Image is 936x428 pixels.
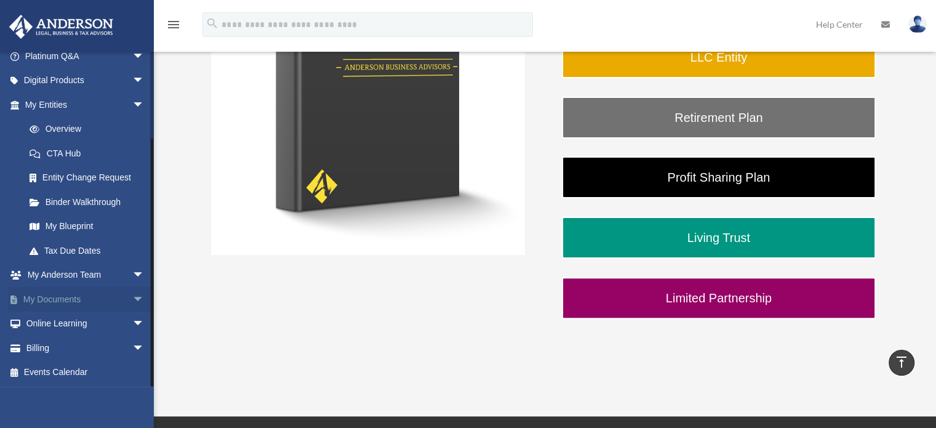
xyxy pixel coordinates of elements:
i: vertical_align_top [894,355,909,369]
a: LLC Entity [562,36,876,78]
img: Anderson Advisors Platinum Portal [6,15,117,39]
span: arrow_drop_down [132,336,157,361]
a: Billingarrow_drop_down [9,336,163,360]
a: Tax Due Dates [17,238,163,263]
a: My Anderson Teamarrow_drop_down [9,263,163,288]
i: search [206,17,219,30]
a: menu [166,22,181,32]
a: My Blueprint [17,214,163,239]
img: User Pic [908,15,927,33]
span: arrow_drop_down [132,312,157,337]
a: Binder Walkthrough [17,190,157,214]
a: Events Calendar [9,360,163,385]
a: CTA Hub [17,141,163,166]
span: arrow_drop_down [132,263,157,288]
span: arrow_drop_down [132,68,157,94]
i: menu [166,17,181,32]
a: Online Learningarrow_drop_down [9,312,163,336]
a: Limited Partnership [562,277,876,319]
a: Profit Sharing Plan [562,156,876,198]
a: Retirement Plan [562,97,876,139]
a: Digital Productsarrow_drop_down [9,68,163,93]
a: Living Trust [562,217,876,259]
a: My Documentsarrow_drop_down [9,287,163,312]
a: Platinum Q&Aarrow_drop_down [9,44,163,68]
a: Overview [17,117,163,142]
a: My Entitiesarrow_drop_down [9,92,163,117]
span: arrow_drop_down [132,44,157,69]
a: vertical_align_top [889,350,914,376]
span: arrow_drop_down [132,287,157,312]
a: Entity Change Request [17,166,163,190]
span: arrow_drop_down [132,92,157,118]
